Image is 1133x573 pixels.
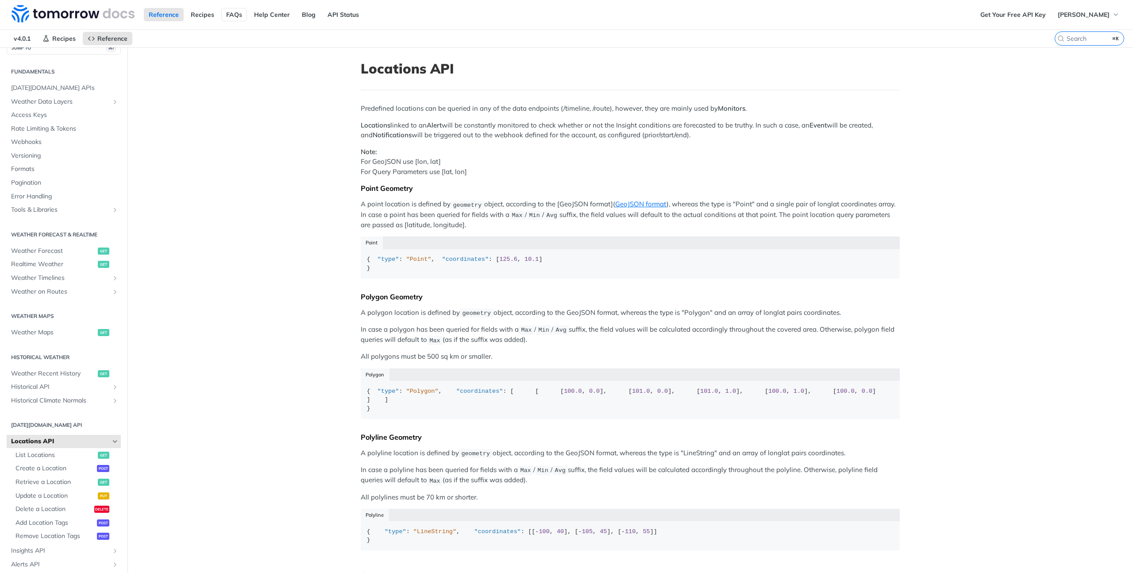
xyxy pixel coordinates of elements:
div: { : , : [[ , ], [ , ], [ , ]] } [367,527,894,545]
span: [PERSON_NAME] [1058,11,1110,19]
span: 101.0 [632,388,650,395]
button: JUMP TO⌘/ [7,41,121,54]
span: Rate Limiting & Tokens [11,124,119,133]
strong: Monitors [718,104,745,112]
span: 100 [539,528,549,535]
a: List Locationsget [11,449,121,462]
a: Update a Locationput [11,489,121,503]
span: Remove Location Tags [15,532,95,541]
span: 10.1 [524,256,539,263]
span: Locations API [11,437,109,446]
span: get [98,370,109,377]
a: Formats [7,163,121,176]
span: Max [521,327,532,333]
a: Alerts APIShow subpages for Alerts API [7,558,121,571]
a: Access Keys [7,108,121,122]
span: 101.0 [700,388,718,395]
span: "LineString" [413,528,456,535]
span: Max [512,212,522,219]
h2: Weather Maps [7,312,121,320]
span: get [98,261,109,268]
a: Error Handling [7,190,121,203]
a: Weather on RoutesShow subpages for Weather on Routes [7,285,121,298]
span: 55 [643,528,650,535]
a: Insights APIShow subpages for Insights API [7,544,121,558]
span: post [97,533,109,540]
a: Retrieve a Locationget [11,476,121,489]
span: 45 [600,528,607,535]
a: Versioning [7,149,121,163]
span: Historical Climate Normals [11,396,109,405]
button: Show subpages for Insights API [112,547,119,554]
button: [PERSON_NAME] [1053,8,1124,21]
div: { : , : [ [ [ , ], [ , ], [ , ], [ , ], [ , ] ] ] } [367,387,894,413]
a: Locations APIHide subpages for Locations API [7,435,121,448]
a: Webhooks [7,136,121,149]
span: get [98,248,109,255]
button: Show subpages for Tools & Libraries [112,206,119,213]
span: Weather Maps [11,328,96,337]
button: Show subpages for Weather Data Layers [112,98,119,105]
span: 40 [557,528,564,535]
button: Show subpages for Alerts API [112,561,119,568]
span: Avg [547,212,557,219]
span: Delete a Location [15,505,92,514]
a: Weather Forecastget [7,244,121,258]
kbd: ⌘K [1110,34,1121,43]
p: Predefined locations can be queried in any of the data endpoints (/timeline, /route), however, th... [361,104,900,114]
button: Show subpages for Weather on Routes [112,288,119,295]
span: Pagination [11,178,119,187]
span: Retrieve a Location [15,478,96,487]
span: Error Handling [11,192,119,201]
span: get [98,452,109,459]
span: - [621,528,625,535]
span: post [97,519,109,527]
a: API Status [323,8,364,21]
span: post [97,465,109,472]
a: Rate Limiting & Tokens [7,122,121,136]
span: 0.0 [862,388,872,395]
span: 100.0 [768,388,786,395]
span: Recipes [52,35,76,43]
span: [DATE][DOMAIN_NAME] APIs [11,84,119,93]
a: Blog [297,8,320,21]
a: [DATE][DOMAIN_NAME] APIs [7,81,121,95]
p: In case a polygon has been queried for fields with a / / suffix, the field values will be calcula... [361,325,900,345]
span: "coordinates" [456,388,503,395]
a: Weather TimelinesShow subpages for Weather Timelines [7,271,121,285]
span: 125.6 [499,256,517,263]
a: Add Location Tagspost [11,516,121,530]
span: 1.0 [794,388,804,395]
span: Max [429,477,440,484]
h2: Historical Weather [7,353,121,361]
span: "coordinates" [442,256,489,263]
a: Delete a Locationdelete [11,503,121,516]
button: Hide subpages for Locations API [112,438,119,445]
span: 105 [582,528,593,535]
span: v4.0.1 [9,32,35,45]
span: Tools & Libraries [11,205,109,214]
span: List Locations [15,451,96,460]
a: Recipes [186,8,219,21]
a: Remove Location Tagspost [11,530,121,543]
img: Tomorrow.io Weather API Docs [12,5,135,23]
h2: [DATE][DOMAIN_NAME] API [7,421,121,429]
span: Versioning [11,151,119,160]
span: Min [537,467,548,474]
span: geometry [461,450,490,457]
span: 0.0 [589,388,600,395]
span: Weather Forecast [11,247,96,256]
span: 100.0 [564,388,582,395]
span: ⌘/ [106,44,116,52]
span: Max [429,337,440,344]
p: All polylines must be 70 km or shorter. [361,492,900,503]
h2: Weather Forecast & realtime [7,231,121,239]
span: Max [520,467,531,474]
a: FAQs [221,8,247,21]
a: Realtime Weatherget [7,258,121,271]
p: In case a polyline has been queried for fields with a / / suffix, the field values will be calcul... [361,465,900,486]
span: Insights API [11,546,109,555]
span: "type" [378,256,399,263]
a: GeoJSON format [615,200,667,208]
span: Create a Location [15,464,95,473]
